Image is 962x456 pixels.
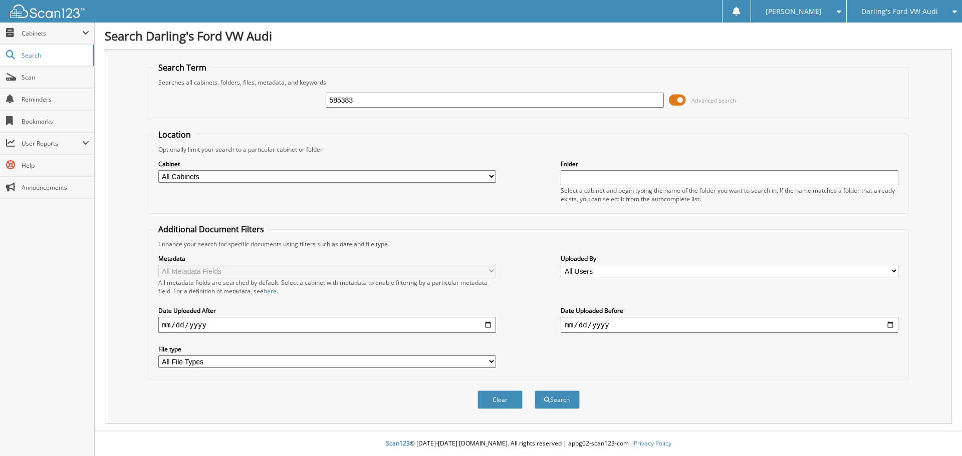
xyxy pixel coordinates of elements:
input: end [561,317,898,333]
div: © [DATE]-[DATE] [DOMAIN_NAME]. All rights reserved | appg02-scan123-com | [95,431,962,456]
label: Cabinet [158,160,496,168]
div: All metadata fields are searched by default. Select a cabinet with metadata to enable filtering b... [158,278,496,295]
label: File type [158,345,496,353]
div: Optionally limit your search to a particular cabinet or folder [153,145,904,154]
legend: Location [153,129,196,140]
label: Folder [561,160,898,168]
label: Date Uploaded After [158,306,496,315]
span: Scan123 [386,439,410,447]
span: Reminders [22,95,89,104]
span: Announcements [22,183,89,192]
a: Privacy Policy [634,439,671,447]
span: [PERSON_NAME] [766,9,822,15]
legend: Search Term [153,62,211,73]
span: Search [22,51,88,60]
div: Enhance your search for specific documents using filters such as date and file type. [153,240,904,248]
label: Date Uploaded Before [561,306,898,315]
span: Cabinets [22,29,82,38]
a: here [264,287,277,295]
label: Uploaded By [561,254,898,263]
label: Metadata [158,254,496,263]
legend: Additional Document Filters [153,224,269,235]
div: Select a cabinet and begin typing the name of the folder you want to search in. If the name match... [561,186,898,203]
div: Searches all cabinets, folders, files, metadata, and keywords [153,78,904,87]
button: Clear [477,390,523,409]
input: start [158,317,496,333]
span: Scan [22,73,89,82]
span: Help [22,161,89,170]
button: Search [535,390,580,409]
span: Bookmarks [22,117,89,126]
span: Advanced Search [691,97,736,104]
span: Darling's Ford VW Audi [861,9,938,15]
h1: Search Darling's Ford VW Audi [105,28,952,44]
img: scan123-logo-white.svg [10,5,85,18]
iframe: Chat Widget [912,408,962,456]
span: User Reports [22,139,82,148]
